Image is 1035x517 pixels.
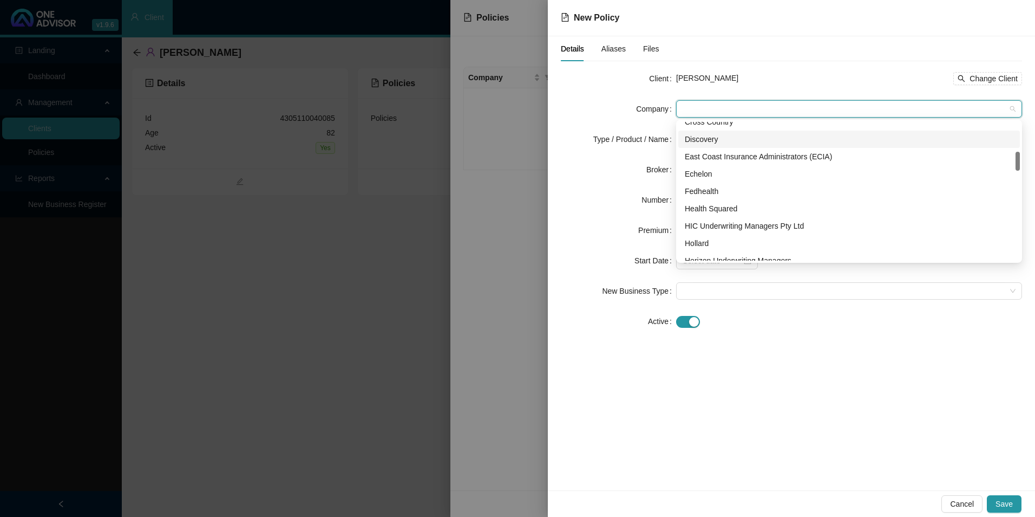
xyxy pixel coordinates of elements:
[593,131,676,148] label: Type / Product / Name
[678,165,1020,183] div: Echelon
[678,183,1020,200] div: Fedhealth
[685,133,1013,145] div: Discovery
[678,252,1020,269] div: Horizon Underwriting Managers
[678,113,1020,131] div: Cross Country
[678,131,1020,148] div: Discovery
[685,203,1013,215] div: Health Squared
[950,498,974,510] span: Cancel
[678,217,1020,235] div: HIC Underwriting Managers Pty Ltd
[685,220,1013,232] div: HIC Underwriting Managers Pty Ltd
[601,45,626,53] span: Aliases
[561,45,584,53] span: Details
[636,100,676,118] label: Company
[643,45,659,53] span: Files
[685,185,1013,197] div: Fedhealth
[970,73,1018,85] span: Change Client
[995,498,1013,510] span: Save
[685,116,1013,128] div: Cross Country
[602,282,676,300] label: New Business Type
[561,13,569,22] span: file-text
[685,151,1013,163] div: East Coast Insurance Administrators (ECIA)
[685,168,1013,180] div: Echelon
[574,13,619,22] span: New Policy
[678,148,1020,165] div: East Coast Insurance Administrators (ECIA)
[638,222,676,239] label: Premium
[941,495,982,513] button: Cancel
[953,72,1022,85] button: Change Client
[958,75,965,82] span: search
[676,74,738,82] span: [PERSON_NAME]
[685,237,1013,249] div: Hollard
[649,70,676,87] label: Client
[685,255,1013,267] div: Horizon Underwriting Managers
[678,200,1020,217] div: Health Squared
[648,313,676,330] label: Active
[987,495,1021,513] button: Save
[641,191,676,209] label: Number
[678,235,1020,252] div: Hollard
[634,252,676,269] label: Start Date
[646,161,676,178] label: Broker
